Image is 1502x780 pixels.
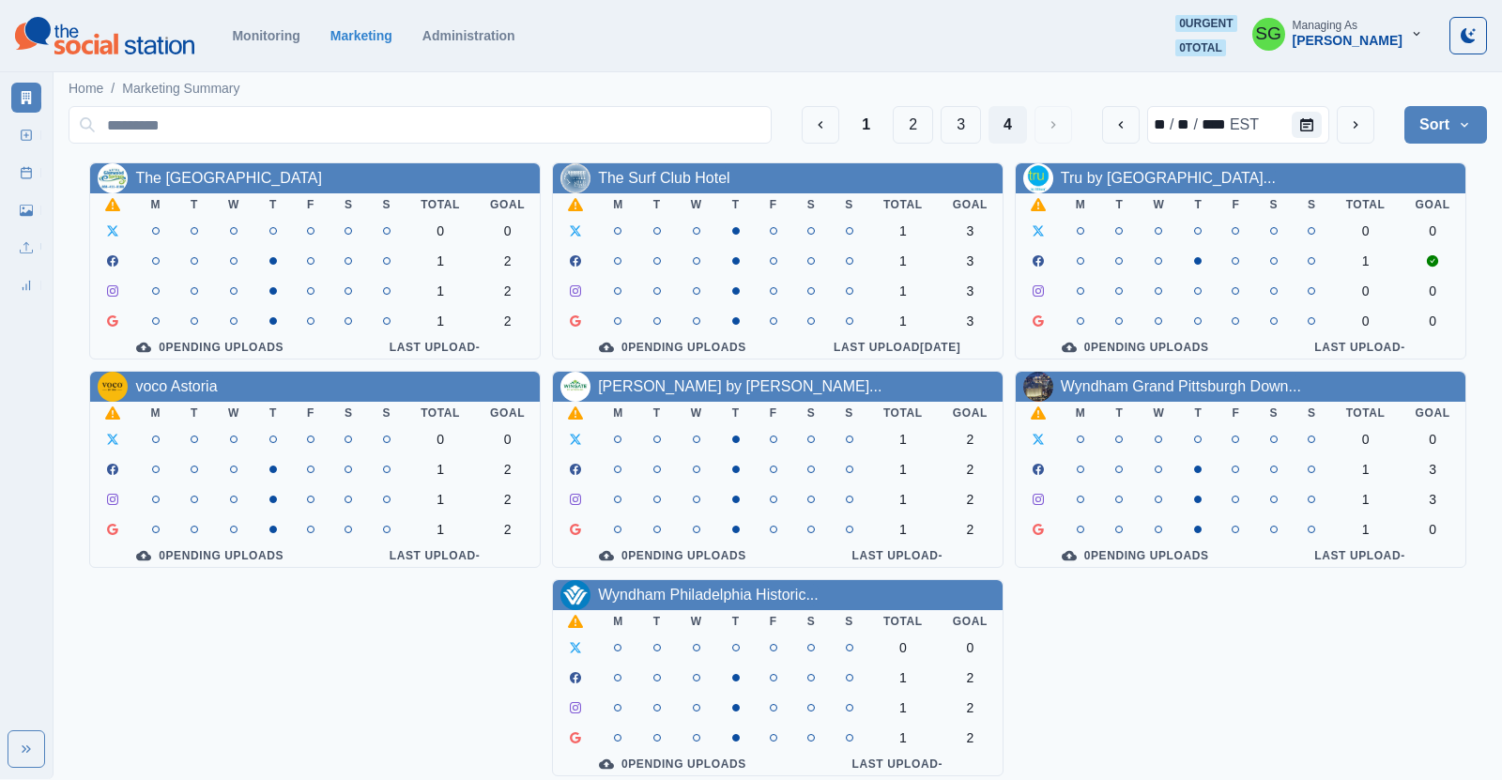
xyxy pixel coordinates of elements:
div: 2 [490,253,525,268]
th: W [213,193,254,216]
div: 0 Pending Uploads [1031,340,1240,355]
th: M [598,402,638,424]
div: 0 Pending Uploads [568,757,777,772]
th: S [1254,193,1293,216]
a: Wyndham Grand Pittsburgh Down... [1061,378,1301,394]
th: F [755,610,792,633]
div: 0 [1416,522,1450,537]
div: 1 [421,492,460,507]
div: / [1168,114,1175,136]
div: 1 [421,522,460,537]
div: 1 [883,314,923,329]
th: S [330,402,368,424]
div: 2 [490,492,525,507]
div: [PERSON_NAME] [1293,33,1402,49]
div: 1 [883,522,923,537]
div: 0 [1346,283,1386,298]
div: 0 [1346,314,1386,329]
div: year [1200,114,1228,136]
th: S [792,610,831,633]
th: S [1254,402,1293,424]
div: Managing As [1293,19,1357,32]
a: Marketing Summary [122,79,239,99]
div: 0 [1346,223,1386,238]
div: 2 [953,432,988,447]
div: 0 [1416,283,1450,298]
th: Total [1331,193,1401,216]
th: Goal [938,193,1003,216]
th: M [135,402,176,424]
div: 3 [1416,462,1450,477]
th: T [1179,402,1217,424]
a: Administration [422,28,515,43]
div: 2 [490,462,525,477]
th: Goal [1401,193,1465,216]
div: 1 [883,253,923,268]
button: Page 2 [893,106,933,144]
div: Last Upload - [1269,548,1449,563]
th: W [1138,402,1179,424]
th: M [598,193,638,216]
img: logoTextSVG.62801f218bc96a9b266caa72a09eb111.svg [15,17,194,54]
th: M [135,193,176,216]
div: Last Upload - [1269,340,1449,355]
div: 3 [953,314,988,329]
th: Goal [475,402,540,424]
div: 2 [953,522,988,537]
div: 1 [421,462,460,477]
th: T [717,610,755,633]
img: 112679128489585 [560,580,590,610]
button: Previous [802,106,839,144]
div: 0 [1346,432,1386,447]
div: 1 [883,223,923,238]
div: 3 [953,223,988,238]
span: / [111,79,115,99]
img: 290376490814894 [1023,372,1053,402]
th: Total [406,402,475,424]
div: 3 [953,253,988,268]
div: 0 Pending Uploads [568,340,777,355]
th: T [638,402,676,424]
a: voco Astoria [135,378,217,394]
th: Goal [938,402,1003,424]
th: S [368,193,406,216]
a: Post Schedule [11,158,41,188]
div: Last Upload - [345,340,525,355]
button: next [1337,106,1374,144]
button: Expand [8,730,45,768]
th: S [792,402,831,424]
button: Page 3 [941,106,981,144]
th: S [792,193,831,216]
div: 2 [953,700,988,715]
span: 0 urgent [1175,15,1236,32]
th: S [1293,402,1331,424]
img: 106567404183106 [1023,163,1053,193]
div: 0 Pending Uploads [568,548,777,563]
div: 1 [883,670,923,685]
a: Monitoring [232,28,299,43]
th: S [830,610,868,633]
button: First Page [847,106,885,144]
th: M [598,610,638,633]
th: T [717,402,755,424]
div: 1 [421,283,460,298]
div: Sarah Gleason [1255,11,1281,56]
a: The [GEOGRAPHIC_DATA] [135,170,322,186]
button: Toggle Mode [1449,17,1487,54]
div: 0 [953,640,988,655]
th: F [1217,402,1254,424]
th: Goal [1401,402,1465,424]
th: W [676,610,717,633]
th: T [1179,193,1217,216]
div: time zone [1228,114,1261,136]
th: Total [1331,402,1401,424]
th: Total [868,402,938,424]
th: W [676,402,717,424]
span: 0 total [1175,39,1226,56]
div: 0 [421,223,460,238]
div: 2 [953,670,988,685]
a: The Surf Club Hotel [598,170,730,186]
button: Sort [1404,106,1487,144]
div: 1 [883,492,923,507]
div: 3 [1416,492,1450,507]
